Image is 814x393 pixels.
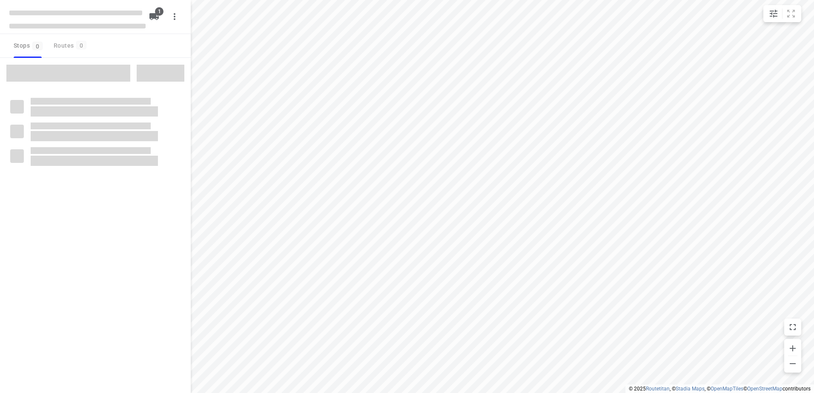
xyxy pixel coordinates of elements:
[676,386,705,392] a: Stadia Maps
[646,386,670,392] a: Routetitan
[763,5,801,22] div: small contained button group
[747,386,782,392] a: OpenStreetMap
[711,386,743,392] a: OpenMapTiles
[629,386,811,392] li: © 2025 , © , © © contributors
